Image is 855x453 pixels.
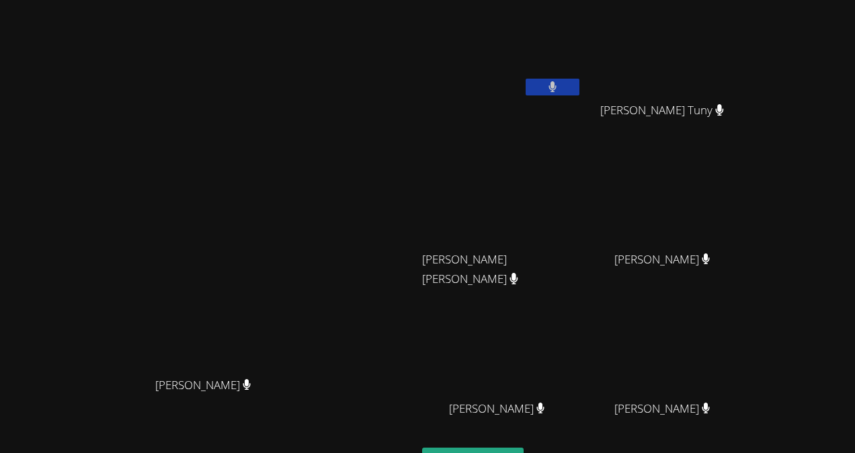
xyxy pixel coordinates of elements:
[614,399,710,419] span: [PERSON_NAME]
[600,101,724,120] span: [PERSON_NAME] Tuny
[614,250,710,270] span: [PERSON_NAME]
[449,399,545,419] span: [PERSON_NAME]
[155,376,251,395] span: [PERSON_NAME]
[422,250,571,289] span: [PERSON_NAME] [PERSON_NAME]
